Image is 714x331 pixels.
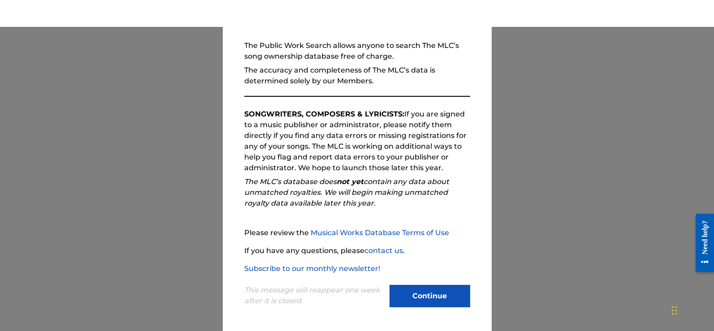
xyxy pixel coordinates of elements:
[244,110,404,118] strong: SONGWRITERS, COMPOSERS & LYRICISTS:
[244,228,470,238] p: Please review the
[244,264,380,273] a: Subscribe to our monthly newsletter!
[244,245,470,256] p: If you have any questions, please .
[244,65,470,86] p: The accuracy and completeness of The MLC’s data is determined solely by our Members.
[389,285,470,307] button: Continue
[311,228,449,237] a: Musical Works Database Terms of Use
[672,297,677,324] div: Arrastrar
[244,177,449,207] em: The MLC’s database does contain any data about unmatched royalties. We will begin making unmatche...
[244,40,470,62] p: The Public Work Search allows anyone to search The MLC’s song ownership database free of charge.
[669,288,714,331] div: Widget de chat
[244,285,384,306] p: This message will reappear one week after it is closed.
[364,246,403,255] a: contact us
[337,177,363,186] strong: not yet
[689,207,714,279] iframe: Resource Center
[669,288,714,331] iframe: Chat Widget
[244,109,470,173] p: If you are signed to a music publisher or administrator, please notify them directly if you find ...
